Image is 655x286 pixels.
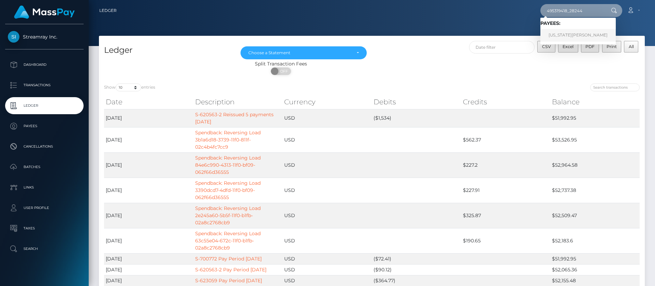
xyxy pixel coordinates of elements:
[372,109,461,127] td: ($1,534)
[550,95,640,109] th: Balance
[282,203,372,228] td: USD
[104,152,193,178] td: [DATE]
[282,178,372,203] td: USD
[275,67,292,75] span: OFF
[195,111,274,125] a: S-620563-2 Reissued 5 payments [DATE]
[602,41,622,52] button: Print
[8,80,81,90] p: Transactions
[590,84,640,91] input: Search transactions
[104,228,193,253] td: [DATE]
[282,109,372,127] td: USD
[550,253,640,264] td: $51,992.95
[104,95,193,109] th: Date
[581,41,599,52] button: PDF
[248,50,351,56] div: Choose a Statement
[282,152,372,178] td: USD
[104,275,193,286] td: [DATE]
[8,203,81,213] p: User Profile
[5,220,84,237] a: Taxes
[104,253,193,264] td: [DATE]
[116,84,141,91] select: Showentries
[5,56,84,73] a: Dashboard
[624,41,638,52] button: All
[5,199,84,216] a: User Profile
[8,141,81,152] p: Cancellations
[550,264,640,275] td: $52,065.36
[461,152,551,178] td: $227.2
[550,275,640,286] td: $52,155.48
[537,41,555,52] button: CSV
[282,228,372,253] td: USD
[104,127,193,152] td: [DATE]
[282,95,372,109] th: Currency
[195,130,261,150] a: Spendback: Reversing Load 3b1a6d18-3739-11f0-811f-02c4b4fc7cc9
[5,159,84,176] a: Batches
[8,60,81,70] p: Dashboard
[195,267,266,273] a: S-620563-2 Pay Period [DATE]
[241,46,367,59] button: Choose a Statement
[5,179,84,196] a: Links
[461,127,551,152] td: $562.37
[5,138,84,155] a: Cancellations
[104,109,193,127] td: [DATE]
[5,77,84,94] a: Transactions
[550,178,640,203] td: $52,737.38
[550,203,640,228] td: $52,509.47
[99,60,463,67] div: Split Transaction Fees
[542,44,551,49] span: CSV
[563,44,573,49] span: Excel
[8,162,81,172] p: Batches
[372,95,461,109] th: Debits
[99,3,117,18] a: Ledger
[558,41,578,52] button: Excel
[461,203,551,228] td: $325.87
[629,44,634,49] span: All
[104,84,155,91] label: Show entries
[5,34,84,40] span: Streamray Inc.
[550,127,640,152] td: $53,526.95
[372,264,461,275] td: ($90.12)
[372,275,461,286] td: ($364.77)
[8,31,19,43] img: Streamray Inc.
[195,205,261,226] a: Spendback: Reversing Load 2e245a60-5b5f-11f0-b1fb-02a8c2768cb9
[5,240,84,257] a: Search
[104,178,193,203] td: [DATE]
[8,121,81,131] p: Payees
[195,155,261,175] a: Spendback: Reversing Load 84e6c990-4313-11f0-bf09-062f66d36555
[540,4,605,17] input: Search...
[540,20,616,26] h6: Payees:
[282,127,372,152] td: USD
[550,152,640,178] td: $52,964.58
[104,264,193,275] td: [DATE]
[104,44,230,56] h4: Ledger
[104,203,193,228] td: [DATE]
[372,253,461,264] td: ($72.41)
[14,5,75,19] img: MassPay Logo
[195,277,262,284] a: S-623059 Pay Period [DATE]
[461,95,551,109] th: Credits
[193,95,283,109] th: Description
[8,182,81,193] p: Links
[195,180,261,200] a: Spendback: Reversing Load 3390dcd7-4dfd-11f0-bf09-062f66d36555
[5,118,84,135] a: Payees
[282,253,372,264] td: USD
[195,230,261,251] a: Spendback: Reversing Load 63c55e04-672c-11f0-b1fb-02a8c2768cb9
[461,178,551,203] td: $227.91
[8,244,81,254] p: Search
[282,264,372,275] td: USD
[8,101,81,111] p: Ledger
[607,44,617,49] span: Print
[550,228,640,253] td: $52,183.6
[550,109,640,127] td: $51,992.95
[195,256,262,262] a: S-700772 Pay Period [DATE]
[585,44,595,49] span: PDF
[540,29,616,42] a: [US_STATE][PERSON_NAME]
[469,41,535,54] input: Date filter
[282,275,372,286] td: USD
[8,223,81,234] p: Taxes
[461,228,551,253] td: $190.65
[5,97,84,114] a: Ledger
